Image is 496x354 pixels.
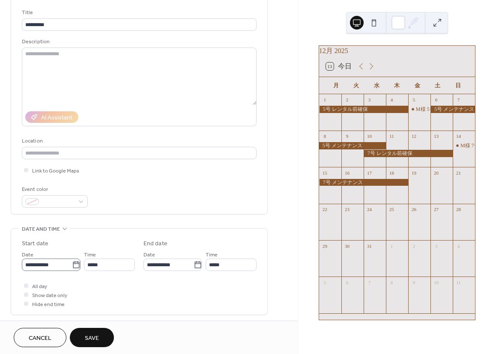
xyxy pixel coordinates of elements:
div: 2 [344,97,350,103]
div: 15 [322,170,328,176]
div: M様 5号レンタル [416,106,455,113]
div: 2 [411,243,417,249]
span: Hide end time [32,300,65,309]
div: 19 [411,170,417,176]
div: 5号 メンテナンス [319,142,386,149]
span: Show date only [32,291,67,300]
div: 5 [322,279,328,286]
div: Description [22,37,255,46]
div: 日 [448,77,468,94]
span: Date and time [22,225,60,234]
div: 5 [411,97,417,103]
div: 26 [411,206,417,213]
span: Link to Google Maps [32,167,79,176]
div: 18 [388,170,395,176]
div: 8 [322,133,328,140]
div: 23 [344,206,350,213]
div: 8 [388,279,395,286]
div: M様 5号レンタル [408,106,430,113]
div: 12 [411,133,417,140]
div: 3 [433,243,439,249]
div: Title [22,8,255,17]
div: 9 [344,133,350,140]
div: 28 [455,206,462,213]
div: 31 [366,243,373,249]
div: 4 [388,97,395,103]
div: 11 [455,279,462,286]
div: 20 [433,170,439,176]
div: End date [143,239,167,248]
span: Time [84,250,96,259]
div: M様 7号レンタル [453,142,475,149]
div: 27 [433,206,439,213]
div: 12月 2025 [319,46,475,56]
div: 6 [433,97,439,103]
div: 24 [366,206,373,213]
div: 7号 メンテナンス [319,179,408,186]
div: 17 [366,170,373,176]
div: 金 [407,77,427,94]
div: 10 [366,133,373,140]
div: 25 [388,206,395,213]
div: 29 [322,243,328,249]
button: Cancel [14,328,66,347]
div: Start date [22,239,48,248]
div: 4 [455,243,462,249]
div: 9 [411,279,417,286]
div: 3 [366,97,373,103]
div: 30 [344,243,350,249]
div: 7号 レンタル前確保 [364,150,453,157]
div: 土 [427,77,448,94]
div: 14 [455,133,462,140]
div: 22 [322,206,328,213]
div: Location [22,137,255,146]
div: 5号 メンテナンス [430,106,475,113]
div: 21 [455,170,462,176]
div: 10 [433,279,439,286]
button: 13今日 [323,60,355,72]
div: 木 [387,77,407,94]
div: 16 [344,170,350,176]
span: Date [22,250,33,259]
div: 月 [326,77,346,94]
span: Time [206,250,218,259]
button: Save [70,328,114,347]
span: Save [85,334,99,343]
div: Event color [22,185,86,194]
div: 7 [366,279,373,286]
span: Date [143,250,155,259]
div: 1 [322,97,328,103]
div: 火 [346,77,366,94]
div: 13 [433,133,439,140]
div: 6 [344,279,350,286]
div: 11 [388,133,395,140]
span: All day [32,282,47,291]
div: 水 [367,77,387,94]
div: 5号 レンタル前確保 [319,106,408,113]
div: 1 [388,243,395,249]
span: Cancel [29,334,51,343]
div: 7 [455,97,462,103]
